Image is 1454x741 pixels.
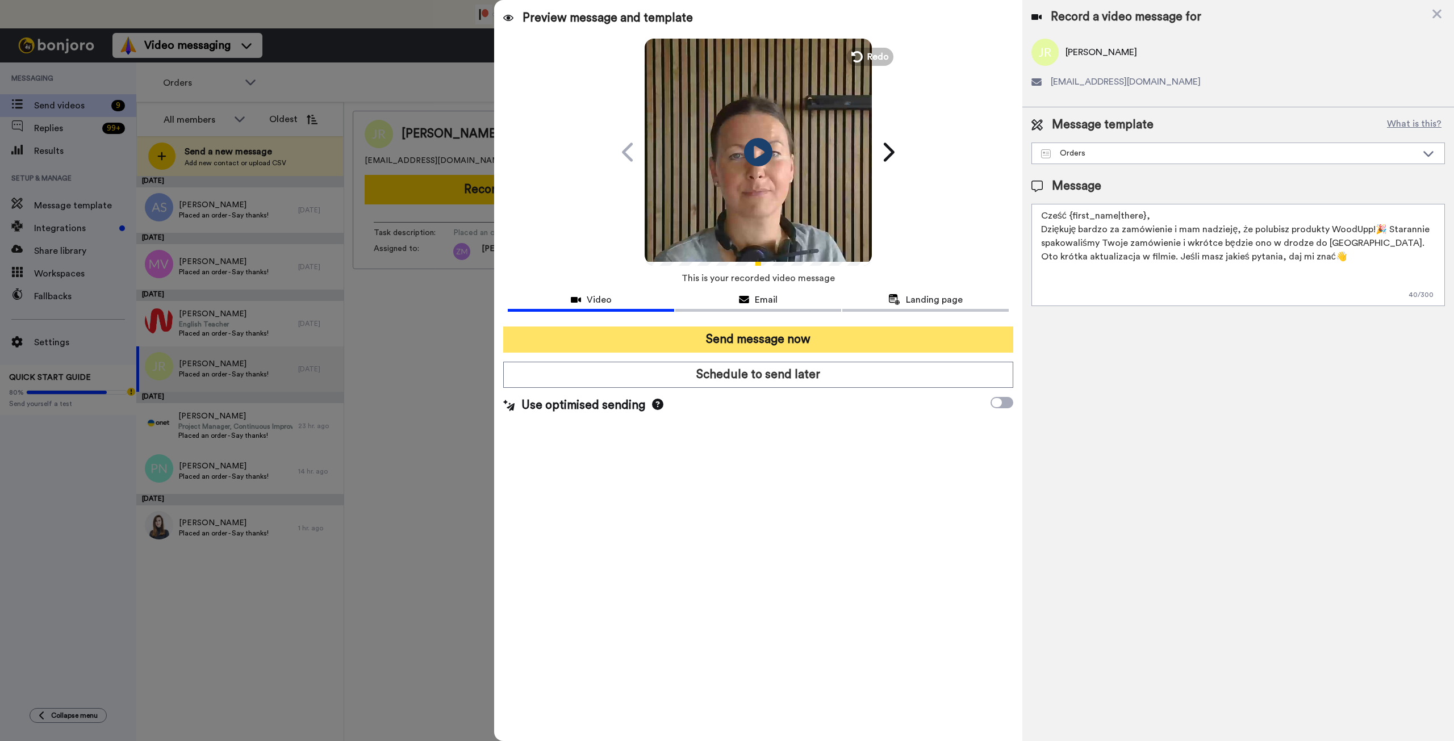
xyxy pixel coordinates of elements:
[1384,116,1445,133] button: What is this?
[587,293,612,307] span: Video
[1052,116,1154,133] span: Message template
[503,326,1013,353] button: Send message now
[1052,178,1101,195] span: Message
[755,293,778,307] span: Email
[1031,204,1445,306] textarea: Cześć {first_name|there}, Dziękuję bardzo za zamówienie i mam nadzieję, że polubisz produkty Wood...
[906,293,963,307] span: Landing page
[1041,149,1051,158] img: Message-temps.svg
[1041,148,1417,159] div: Orders
[503,362,1013,388] button: Schedule to send later
[682,266,835,291] span: This is your recorded video message
[521,397,645,414] span: Use optimised sending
